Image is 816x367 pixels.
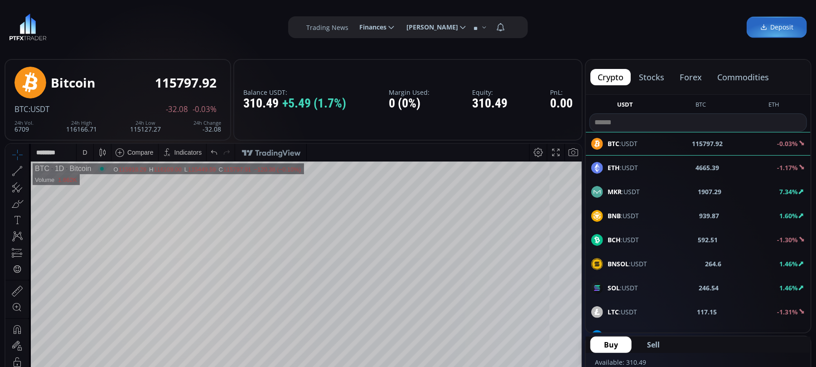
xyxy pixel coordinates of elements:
[608,211,621,220] b: BNB
[179,22,183,29] div: L
[9,14,47,41] img: LOGO
[692,100,710,112] button: BTC
[193,105,217,113] span: -0.03%
[14,104,29,114] span: BTC
[218,22,246,29] div: 115797.91
[632,69,671,85] button: stocks
[122,5,148,12] div: Compare
[696,163,719,172] b: 4665.39
[66,120,97,126] div: 24h High
[608,307,637,317] span: :USDT
[705,259,721,269] b: 264.6
[51,76,95,90] div: Bitcoin
[44,21,58,29] div: 1D
[130,120,161,126] div: 24h Low
[608,332,625,340] b: DASH
[608,283,638,293] span: :USDT
[193,120,221,132] div: -32.08
[608,235,639,245] span: :USDT
[389,89,430,96] label: Margin Used:
[697,307,717,317] b: 117.15
[113,22,141,29] div: 115918.29
[550,89,573,96] label: PnL:
[29,33,49,39] div: Volume
[779,187,798,196] b: 7.34%
[169,5,197,12] div: Indicators
[77,5,82,12] div: D
[647,339,660,350] span: Sell
[14,120,34,132] div: 6709
[613,100,637,112] button: USDT
[8,121,15,130] div: 
[698,187,721,196] b: 1907.29
[389,97,430,111] div: 0 (0%)
[14,120,34,126] div: 24h Vol.
[108,22,113,29] div: O
[779,284,798,292] b: 1.46%
[472,89,507,96] label: Equity:
[604,339,618,350] span: Buy
[760,23,793,32] span: Deposit
[608,284,620,292] b: SOL
[92,21,101,29] div: Market open
[608,163,638,172] span: :USDT
[608,187,640,196] span: :USDT
[608,211,639,220] span: :USDT
[710,69,776,85] button: commodities
[777,332,798,340] b: -1.35%
[166,105,188,113] span: -32.08
[699,211,719,220] b: 939.87
[765,100,783,112] button: ETH
[243,97,346,111] div: 310.49
[608,259,647,269] span: :USDT
[53,33,71,39] div: 1.662K
[130,120,161,132] div: 115127.27
[243,89,346,96] label: Balance USDT:
[148,22,176,29] div: 116109.00
[779,211,798,220] b: 1.60%
[698,235,718,245] b: 592.51
[400,18,458,36] span: [PERSON_NAME]
[747,17,807,38] a: Deposit
[699,283,719,293] b: 246.54
[608,163,620,172] b: ETH
[29,21,44,29] div: BTC
[777,235,798,244] b: -1.30%
[608,308,619,316] b: LTC
[608,259,629,268] b: BNSOL
[155,76,217,90] div: 115797.92
[29,104,49,114] span: :USDT
[608,187,622,196] b: MKR
[777,163,798,172] b: -1.17%
[66,120,97,132] div: 116166.71
[608,235,621,244] b: BCH
[595,358,646,367] label: Available: 310.49
[550,97,573,111] div: 0.00
[248,22,295,29] div: −120.38 (−0.10%)
[702,331,719,341] b: 24.86
[608,331,643,341] span: :USDT
[58,21,86,29] div: Bitcoin
[777,308,798,316] b: -1.31%
[282,97,346,111] span: +5.49 (1.7%)
[633,337,673,353] button: Sell
[353,18,386,36] span: Finances
[21,339,25,351] div: Hide Drawings Toolbar
[590,69,631,85] button: crypto
[213,22,218,29] div: C
[672,69,709,85] button: forex
[144,22,148,29] div: H
[590,337,632,353] button: Buy
[472,97,507,111] div: 310.49
[779,259,798,268] b: 1.46%
[193,120,221,126] div: 24h Change
[306,23,348,32] label: Trading News
[183,22,210,29] div: 115449.59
